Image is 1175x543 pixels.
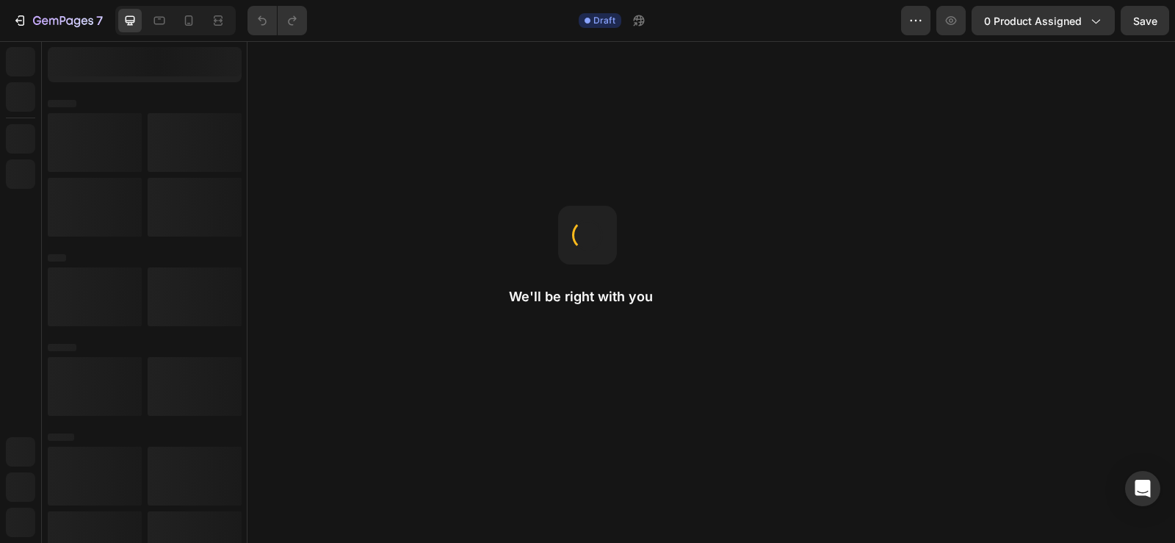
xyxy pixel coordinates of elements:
span: Draft [593,14,615,27]
span: Save [1133,15,1157,27]
h2: We'll be right with you [509,288,666,306]
div: Open Intercom Messenger [1125,471,1160,506]
p: 7 [96,12,103,29]
button: 0 product assigned [972,6,1115,35]
button: Save [1121,6,1169,35]
span: 0 product assigned [984,13,1082,29]
div: Undo/Redo [247,6,307,35]
button: 7 [6,6,109,35]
